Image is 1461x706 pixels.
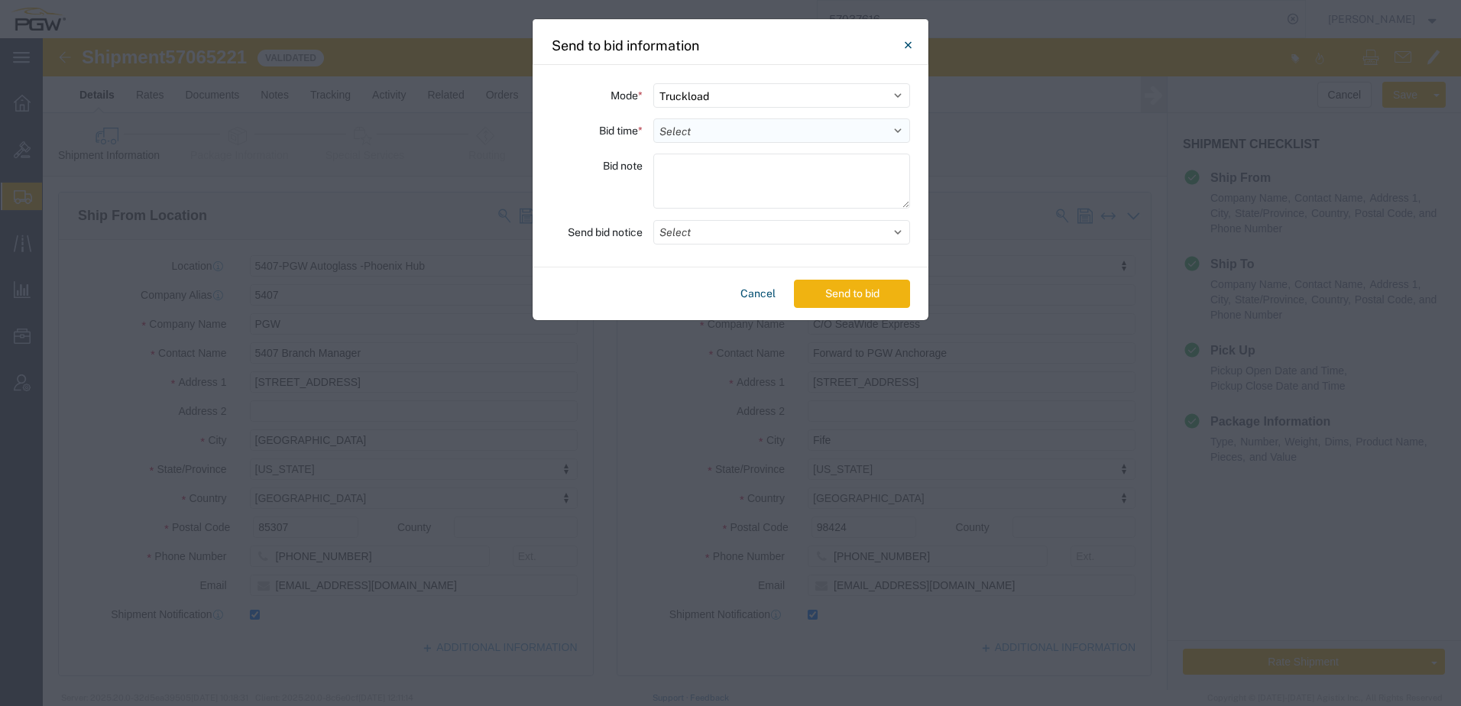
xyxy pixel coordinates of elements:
h4: Send to bid information [552,35,699,56]
label: Bid time [599,118,643,143]
button: Close [892,30,923,60]
button: Send to bid [794,280,910,308]
label: Bid note [603,154,643,178]
label: Send bid notice [568,220,643,245]
button: Cancel [734,280,782,308]
button: Select [653,220,910,245]
label: Mode [611,83,643,108]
